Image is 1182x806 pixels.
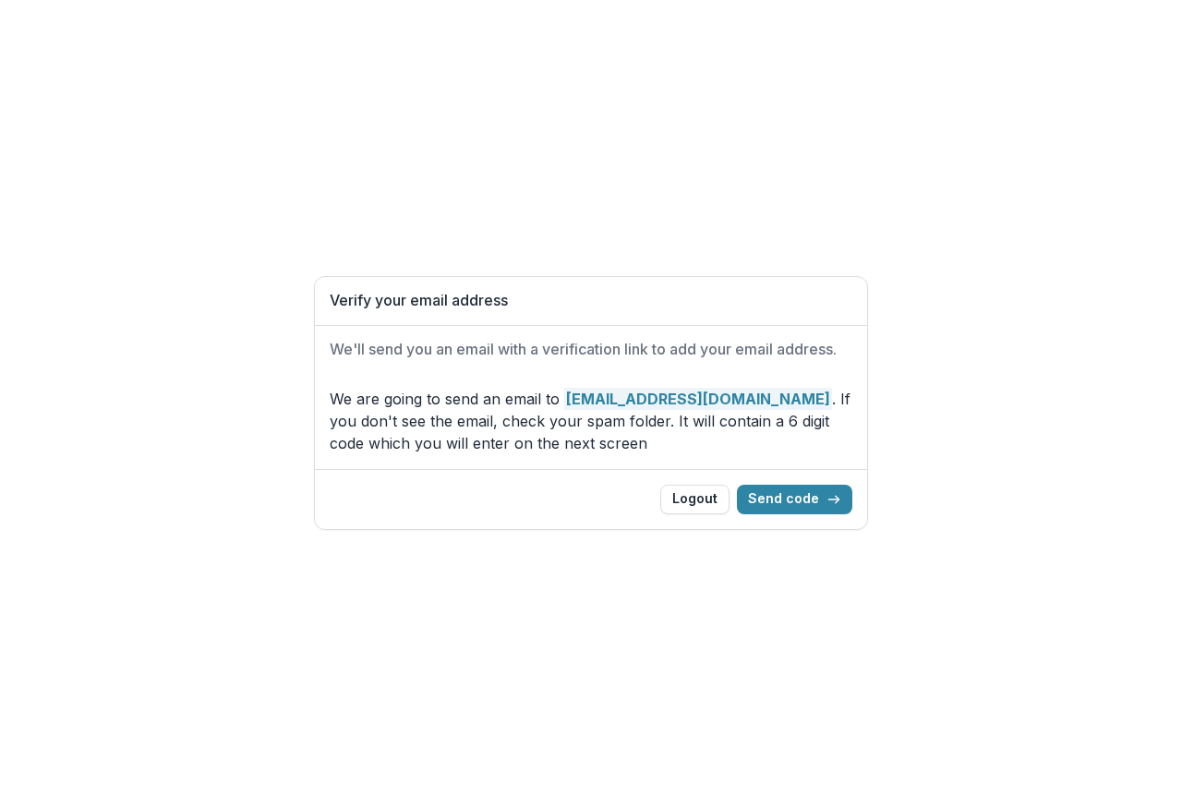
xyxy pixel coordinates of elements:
[660,485,730,514] button: Logout
[330,341,852,358] h2: We'll send you an email with a verification link to add your email address.
[330,388,852,454] p: We are going to send an email to . If you don't see the email, check your spam folder. It will co...
[564,388,832,410] strong: [EMAIL_ADDRESS][DOMAIN_NAME]
[330,292,852,309] h1: Verify your email address
[737,485,852,514] button: Send code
